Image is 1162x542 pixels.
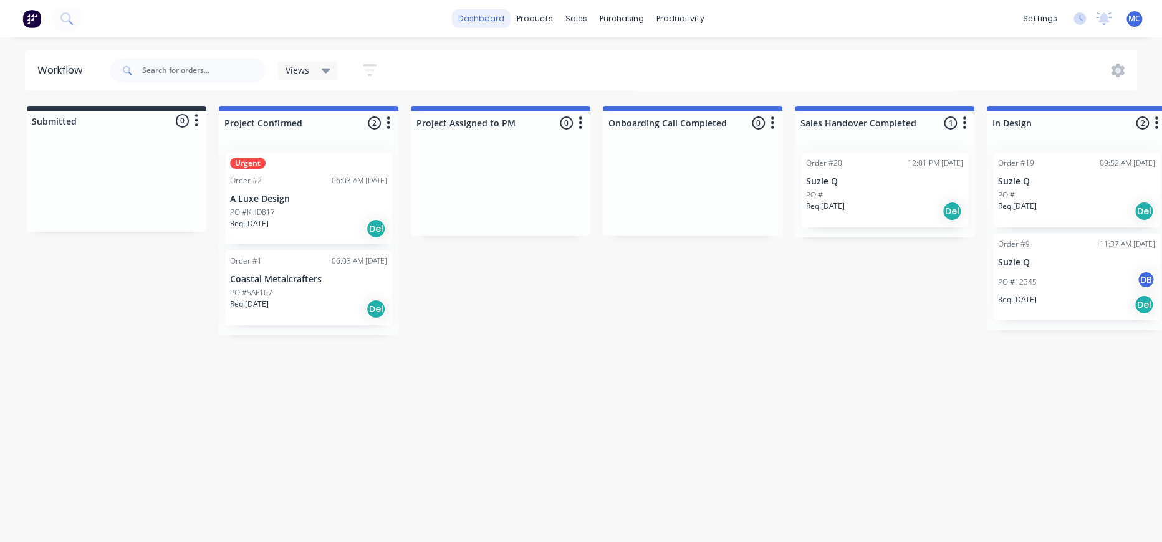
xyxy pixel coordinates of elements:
div: settings [1017,9,1064,28]
div: 12:01 PM [DATE] [908,158,963,169]
div: sales [559,9,593,28]
div: products [511,9,559,28]
div: Order #1909:52 AM [DATE]Suzie QPO #Req.[DATE]Del [993,153,1160,227]
input: Search for orders... [142,58,266,83]
p: PO #SAF167 [230,287,272,298]
div: Order #19 [998,158,1034,169]
div: Del [942,201,962,221]
div: Del [366,219,386,239]
div: Del [1134,295,1154,315]
p: Suzie Q [998,257,1155,268]
div: 11:37 AM [DATE] [1100,239,1155,250]
div: 06:03 AM [DATE] [332,175,387,186]
div: Order #2012:01 PM [DATE]Suzie QPO #Req.[DATE]Del [801,153,968,227]
p: Req. [DATE] [998,294,1037,305]
p: A Luxe Design [230,194,387,204]
div: Urgent [230,158,266,169]
p: Suzie Q [806,176,963,187]
div: Order #1 [230,255,262,267]
p: PO #12345 [998,277,1037,288]
p: PO # [806,189,823,201]
div: 06:03 AM [DATE] [332,255,387,267]
p: Req. [DATE] [230,298,269,310]
div: Order #106:03 AM [DATE]Coastal MetalcraftersPO #SAF167Req.[DATE]Del [225,250,392,325]
div: Del [366,299,386,319]
p: PO # [998,189,1015,201]
a: dashboard [452,9,511,28]
div: Order #20 [806,158,842,169]
p: Suzie Q [998,176,1155,187]
div: 09:52 AM [DATE] [1100,158,1155,169]
div: Order #911:37 AM [DATE]Suzie QPO #12345DBReq.[DATE]Del [993,234,1160,320]
span: Views [286,64,309,77]
p: Coastal Metalcrafters [230,274,387,285]
span: MC [1128,13,1140,24]
img: Factory [22,9,41,28]
p: PO #KHD817 [230,207,275,218]
div: purchasing [593,9,650,28]
div: Order #9 [998,239,1030,250]
div: productivity [650,9,711,28]
div: DB [1136,270,1155,289]
div: Order #2 [230,175,262,186]
div: UrgentOrder #206:03 AM [DATE]A Luxe DesignPO #KHD817Req.[DATE]Del [225,153,392,244]
p: Req. [DATE] [998,201,1037,212]
div: Workflow [37,63,89,78]
div: Del [1134,201,1154,221]
p: Req. [DATE] [806,201,845,212]
p: Req. [DATE] [230,218,269,229]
